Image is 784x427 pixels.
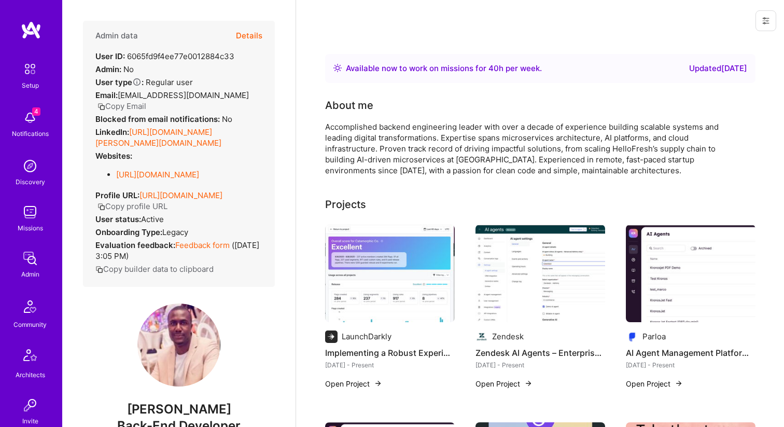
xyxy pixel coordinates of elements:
strong: User type : [95,77,144,87]
span: [PERSON_NAME] [83,402,275,417]
button: Details [236,21,262,51]
button: Copy Email [97,101,146,112]
a: [URL][DOMAIN_NAME][PERSON_NAME][DOMAIN_NAME] [95,127,221,148]
button: Copy profile URL [97,201,167,212]
div: Community [13,319,47,330]
div: LaunchDarkly [342,331,391,342]
button: Copy builder data to clipboard [95,264,214,274]
img: AI Agent Management Platform Development [626,225,755,322]
button: Open Project [475,378,533,389]
img: bell [20,107,40,128]
i: icon Copy [97,203,105,211]
div: Accomplished backend engineering leader with over a decade of experience building scalable system... [325,121,740,176]
a: [URL][DOMAIN_NAME] [139,190,222,200]
div: 6065fd9f4ee77e0012884c33 [95,51,234,62]
div: [DATE] - Present [475,360,605,370]
img: setup [19,58,41,80]
img: Implementing a Robust Experiment Health Check System [325,225,455,322]
strong: User ID: [95,51,125,61]
div: Admin [21,269,39,280]
img: Company logo [475,330,488,343]
div: Architects [16,369,45,380]
div: Discovery [16,176,45,187]
h4: Admin data [95,31,138,40]
a: [URL][DOMAIN_NAME] [116,170,199,180]
h4: Zendesk AI Agents – Enterprise-Grade LLM Support Assistant [475,346,605,360]
strong: Evaluation feedback: [95,240,175,250]
span: Active [141,214,164,224]
div: No [95,114,232,125]
img: logo [21,21,41,39]
img: Company logo [325,330,338,343]
div: No [95,64,134,75]
h4: Implementing a Robust Experiment Health Check System [325,346,455,360]
div: Available now to work on missions for h per week . [346,62,542,75]
div: Zendesk [492,331,524,342]
div: Parloa [642,331,666,342]
button: Open Project [626,378,683,389]
img: discovery [20,156,40,176]
strong: Blocked from email notifications: [95,114,222,124]
span: 40 [488,63,499,73]
div: Invite [22,416,38,426]
div: Setup [22,80,39,91]
i: icon Copy [95,266,103,273]
div: Regular user [95,77,193,88]
i: icon Copy [97,103,105,111]
span: legacy [162,227,188,237]
div: [DATE] - Present [626,360,755,370]
span: 4 [32,107,40,116]
div: Notifications [12,128,49,139]
img: admin teamwork [20,248,40,269]
strong: Profile URL: [95,190,139,200]
img: Invite [20,395,40,416]
img: Availability [333,64,342,72]
div: Projects [325,197,366,212]
strong: LinkedIn: [95,127,129,137]
div: Missions [18,223,43,233]
h4: AI Agent Management Platform Development [626,346,755,360]
img: arrow-right [675,379,683,388]
strong: Email: [95,90,118,100]
img: arrow-right [524,379,533,388]
img: Community [18,294,43,319]
img: Zendesk AI Agents – Enterprise-Grade LLM Support Assistant [475,225,605,322]
span: [EMAIL_ADDRESS][DOMAIN_NAME] [118,90,249,100]
img: User Avatar [137,304,220,387]
a: Feedback form [175,240,230,250]
div: ( [DATE] 3:05 PM ) [95,240,262,261]
div: About me [325,98,373,113]
img: arrow-right [374,379,382,388]
i: Help [132,77,142,87]
button: Open Project [325,378,382,389]
img: Company logo [626,330,638,343]
img: Architects [18,345,43,369]
img: teamwork [20,202,40,223]
strong: Websites: [95,151,132,161]
strong: Admin: [95,64,121,74]
div: Updated [DATE] [689,62,747,75]
strong: User status: [95,214,141,224]
strong: Onboarding Type: [95,227,162,237]
div: [DATE] - Present [325,360,455,370]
